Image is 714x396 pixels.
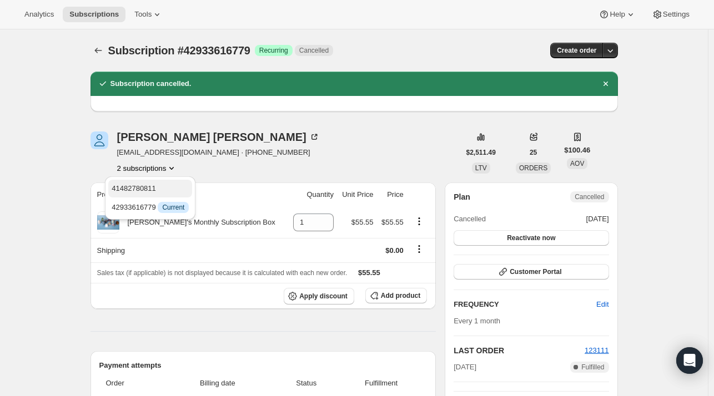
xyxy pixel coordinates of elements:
[337,182,377,207] th: Unit Price
[119,217,275,228] div: [PERSON_NAME]'s Monthly Subscription Box
[410,215,428,227] button: Product actions
[117,147,320,158] span: [EMAIL_ADDRESS][DOMAIN_NAME] · [PHONE_NUMBER]
[97,269,348,277] span: Sales tax (if applicable) is not displayed because it is calculated with each new order.
[598,76,614,92] button: Dismiss notification
[585,345,609,356] button: 123111
[299,46,329,55] span: Cancelled
[351,218,374,226] span: $55.55
[507,233,555,242] span: Reactivate now
[676,347,703,374] div: Open Intercom Messenger
[592,7,642,22] button: Help
[460,145,502,160] button: $2,511.49
[358,268,380,277] span: $55.55
[90,182,288,207] th: Product
[454,191,470,202] h2: Plan
[645,7,696,22] button: Settings
[523,145,544,160] button: 25
[117,131,320,143] div: [PERSON_NAME] [PERSON_NAME]
[69,10,119,19] span: Subscriptions
[63,7,125,22] button: Subscriptions
[575,192,604,201] span: Cancelled
[117,163,178,174] button: Product actions
[259,46,288,55] span: Recurring
[90,43,106,58] button: Subscriptions
[454,214,486,225] span: Cancelled
[454,299,596,310] h2: FREQUENCY
[134,10,152,19] span: Tools
[108,180,192,197] button: 41482780811
[385,246,404,255] span: $0.00
[18,7,61,22] button: Analytics
[108,44,250,57] span: Subscription #42933616779
[377,182,407,207] th: Price
[550,43,603,58] button: Create order
[581,363,604,372] span: Fulfilled
[410,243,428,255] button: Shipping actions
[510,267,561,276] span: Customer Portal
[590,296,615,313] button: Edit
[663,10,690,19] span: Settings
[610,10,625,19] span: Help
[381,291,420,300] span: Add product
[454,345,585,356] h2: LAST ORDER
[164,378,270,389] span: Billing date
[454,362,476,373] span: [DATE]
[108,199,192,216] button: 42933616779 InfoCurrent
[557,46,596,55] span: Create order
[90,131,108,149] span: Susan Murphy
[24,10,54,19] span: Analytics
[128,7,169,22] button: Tools
[454,264,609,280] button: Customer Portal
[99,360,428,371] h2: Payment attempts
[110,78,192,89] h2: Subscription cancelled.
[570,160,584,167] span: AOV
[277,378,335,389] span: Status
[112,203,189,211] span: 42933616779
[90,238,288,262] th: Shipping
[530,148,537,157] span: 25
[381,218,404,226] span: $55.55
[112,184,156,192] span: 41482780811
[519,164,547,172] span: ORDERS
[342,378,420,389] span: Fulfillment
[564,145,590,156] span: $100.46
[454,317,500,325] span: Every 1 month
[299,292,348,301] span: Apply discount
[288,182,337,207] th: Quantity
[99,371,162,395] th: Order
[365,288,427,303] button: Add product
[284,288,354,304] button: Apply discount
[466,148,496,157] span: $2,511.49
[454,230,609,246] button: Reactivate now
[586,214,609,225] span: [DATE]
[162,203,184,212] span: Current
[585,346,609,354] a: 123111
[596,299,609,310] span: Edit
[475,164,487,172] span: LTV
